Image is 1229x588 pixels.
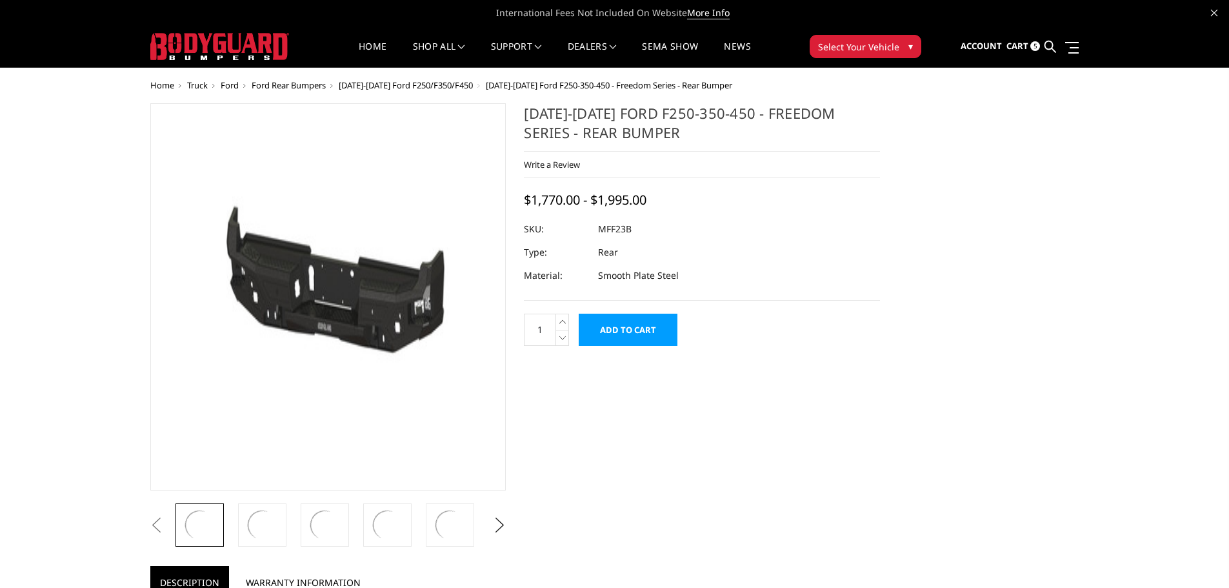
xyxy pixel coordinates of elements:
img: 2023-2025 Ford F250-350-450 - Freedom Series - Rear Bumper [432,507,468,543]
img: 2023-2025 Ford F250-350-450 - Freedom Series - Rear Bumper [154,107,503,487]
a: 2023-2025 Ford F250-350-450 - Freedom Series - Rear Bumper [150,103,506,491]
a: More Info [687,6,730,19]
dt: SKU: [524,218,588,241]
button: Select Your Vehicle [810,35,921,58]
span: Account [961,40,1002,52]
button: Previous [147,516,166,535]
span: Select Your Vehicle [818,40,899,54]
img: 2023-2025 Ford F250-350-450 - Freedom Series - Rear Bumper [182,507,217,543]
a: Ford Rear Bumpers [252,79,326,91]
span: Cart [1006,40,1028,52]
a: Home [150,79,174,91]
a: [DATE]-[DATE] Ford F250/F350/F450 [339,79,473,91]
dd: MFF23B [598,218,632,241]
a: Cart 5 [1006,29,1040,64]
a: Support [491,42,542,67]
a: News [724,42,750,67]
button: Next [490,516,509,535]
a: Home [359,42,386,67]
h1: [DATE]-[DATE] Ford F250-350-450 - Freedom Series - Rear Bumper [524,103,880,152]
span: $1,770.00 - $1,995.00 [524,191,646,208]
span: 5 [1030,41,1040,51]
a: shop all [413,42,465,67]
a: Truck [187,79,208,91]
span: ▾ [908,39,913,53]
img: 2023-2025 Ford F250-350-450 - Freedom Series - Rear Bumper [245,507,280,543]
dd: Rear [598,241,618,264]
img: 2023-2025 Ford F250-350-450 - Freedom Series - Rear Bumper [370,507,405,543]
dd: Smooth Plate Steel [598,264,679,287]
img: 2023-2025 Ford F250-350-450 - Freedom Series - Rear Bumper [307,507,343,543]
dt: Material: [524,264,588,287]
a: Write a Review [524,159,580,170]
a: Account [961,29,1002,64]
a: Ford [221,79,239,91]
input: Add to Cart [579,314,677,346]
span: [DATE]-[DATE] Ford F250-350-450 - Freedom Series - Rear Bumper [486,79,732,91]
dt: Type: [524,241,588,264]
a: SEMA Show [642,42,698,67]
a: Dealers [568,42,617,67]
img: BODYGUARD BUMPERS [150,33,289,60]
